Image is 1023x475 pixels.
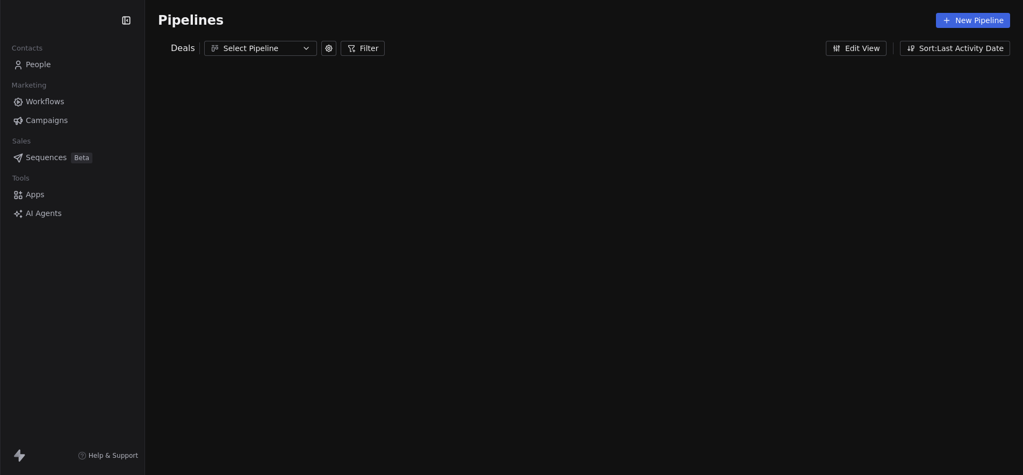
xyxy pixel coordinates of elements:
[9,149,136,167] a: SequencesBeta
[8,170,34,186] span: Tools
[26,152,67,163] span: Sequences
[341,41,385,56] button: Filter
[89,451,138,460] span: Help & Support
[171,42,195,55] span: Deals
[224,43,298,54] div: Select Pipeline
[78,451,138,460] a: Help & Support
[8,133,35,149] span: Sales
[826,41,887,56] button: Edit View
[7,40,47,56] span: Contacts
[26,59,51,70] span: People
[26,189,45,200] span: Apps
[936,13,1010,28] button: New Pipeline
[900,41,1010,56] button: Sort: Last Activity Date
[71,153,92,163] span: Beta
[9,186,136,204] a: Apps
[158,13,224,28] span: Pipelines
[26,208,62,219] span: AI Agents
[9,93,136,111] a: Workflows
[26,115,68,126] span: Campaigns
[26,96,64,107] span: Workflows
[9,205,136,222] a: AI Agents
[9,112,136,129] a: Campaigns
[7,77,51,93] span: Marketing
[9,56,136,74] a: People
